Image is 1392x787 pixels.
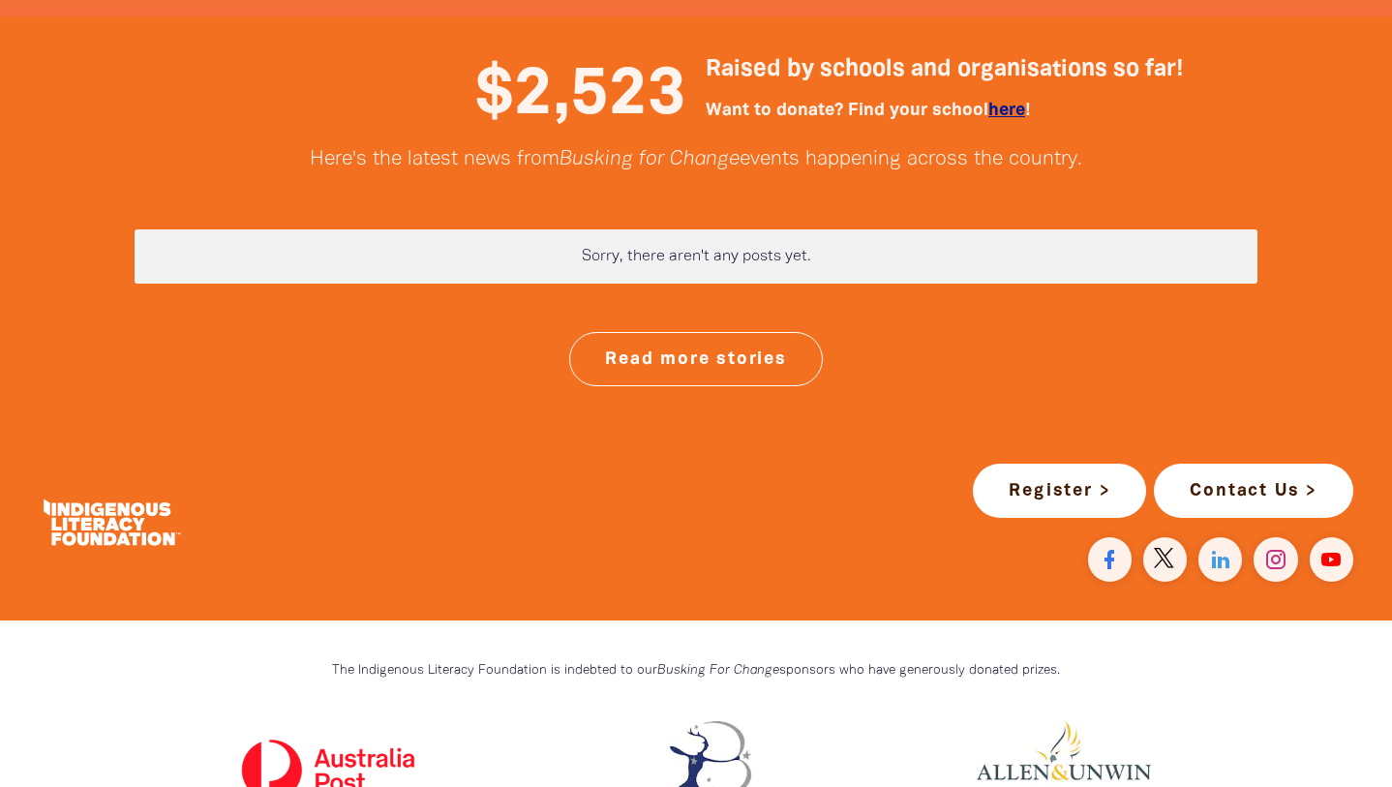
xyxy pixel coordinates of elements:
div: Sorry, there aren't any posts yet. [135,229,1257,284]
a: Find us on YouTube [1310,537,1353,581]
a: Register > [973,464,1146,518]
a: Visit our facebook page [1088,537,1132,581]
a: Contact Us > [1154,464,1353,518]
a: here [988,103,1025,118]
a: Find us on Twitter [1143,537,1187,581]
p: Here's the latest news from events happening across the country. [135,148,1257,171]
span: Want to donate? Find your school ! [706,103,1030,118]
span: $2,523 [475,66,686,126]
p: The Indigenous Literacy Foundation is indebted to our sponsors who have generously donated prizes. [173,659,1219,682]
em: Busking For Change [657,664,779,677]
span: Raised by schools and organisations so far! [706,59,1183,80]
em: Busking for Change [560,150,740,168]
div: Paginated content [135,229,1257,284]
a: Read more stories [569,332,823,386]
a: Find us on Linkedin [1198,537,1242,581]
a: Find us on Instagram [1254,537,1297,581]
